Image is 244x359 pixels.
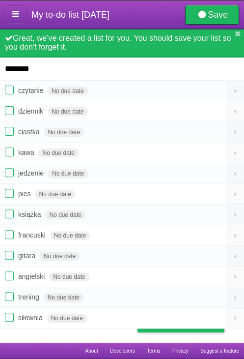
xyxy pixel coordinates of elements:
[18,87,46,94] span: czytanie
[5,168,14,177] label: Done
[5,251,14,260] label: Done
[5,148,14,156] label: Done
[38,149,78,157] span: No due date
[48,107,87,116] span: No due date
[18,190,33,198] span: pies
[18,210,44,218] span: książka
[48,169,88,178] span: No due date
[48,87,87,95] span: No due date
[18,107,46,115] span: dziennik
[18,149,37,156] span: kawa
[158,315,219,332] span: Buy me a coffee
[5,209,14,218] label: Done
[44,128,83,137] span: No due date
[172,343,189,359] a: Privacy
[200,343,239,359] a: Suggest a feature
[5,292,14,301] label: Done
[44,293,83,302] span: No due date
[18,231,48,239] span: francuski
[50,231,90,240] span: No due date
[49,272,89,281] span: No due date
[185,5,239,25] a: Save
[5,313,14,322] label: Done
[147,343,160,359] a: Terms
[47,314,87,323] span: No due date
[85,343,98,359] a: About
[40,252,80,261] span: No due date
[5,189,14,198] label: Done
[18,314,45,322] span: siłownia
[35,190,75,199] span: No due date
[45,210,85,219] span: No due date
[110,343,135,359] a: Developers
[5,271,14,280] label: Done
[18,272,47,280] span: angielski
[5,230,14,239] label: Done
[5,127,14,136] label: Done
[18,128,42,136] span: ciastka
[18,252,38,260] span: gitara
[31,10,109,20] span: My to-do list [DATE]
[18,293,42,301] span: trening
[18,169,46,177] span: jedzenie
[5,86,14,94] label: Done
[5,106,14,115] label: Done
